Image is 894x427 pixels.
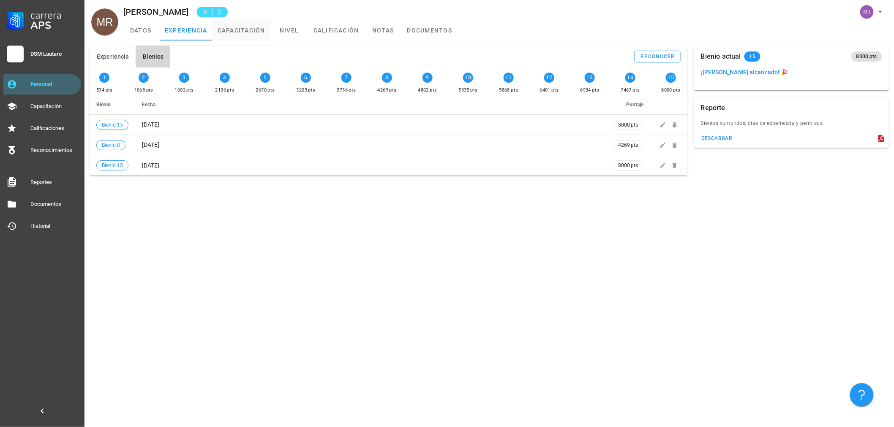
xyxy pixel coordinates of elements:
[213,20,270,41] a: capacitación
[750,51,756,62] span: 15
[308,20,364,41] a: calificación
[256,86,275,95] div: 2670 pts
[694,119,889,132] div: Bienios cumplidos, dias de experiencia y permisos.
[463,73,473,83] div: 10
[581,86,600,95] div: 6934 pts
[135,95,606,115] th: Fecha
[215,86,234,95] div: 2136 pts
[625,73,635,83] div: 14
[860,5,874,19] div: avatar
[459,86,478,95] div: 5335 pts
[270,20,308,41] a: nivel
[540,86,559,95] div: 6401 pts
[621,86,640,95] div: 7467 pts
[666,73,676,83] div: 15
[202,8,209,16] span: C
[30,223,78,230] div: Historial
[160,20,213,41] a: experiencia
[30,51,78,57] div: DSM Lautaro
[30,20,78,30] div: APS
[134,86,153,95] div: 1068 pts
[3,140,81,160] a: Reconocimientos
[422,73,433,83] div: 9
[122,20,160,41] a: datos
[96,53,129,60] span: Experiencia
[418,86,437,95] div: 4802 pts
[30,10,78,20] div: Carrera
[260,73,270,83] div: 5
[30,147,78,154] div: Reconocimientos
[504,73,514,83] div: 11
[30,103,78,110] div: Capacitación
[618,141,638,149] span: 4269 pts
[701,46,741,68] div: Bienio actual
[175,86,194,95] div: 1602 pts
[618,161,638,170] span: 8000 pts
[142,162,159,169] span: [DATE]
[142,53,164,60] span: Bienios
[30,125,78,132] div: Calificaciones
[142,121,159,128] span: [DATE]
[179,73,189,83] div: 3
[102,161,123,170] span: Bienio 15
[139,73,149,83] div: 2
[698,132,736,144] button: descargar
[662,86,681,95] div: 8000 pts
[378,86,397,95] div: 4269 pts
[3,194,81,214] a: Documentos
[30,81,78,88] div: Personal
[641,54,675,59] div: reconocer
[142,102,155,108] span: Fecha
[3,118,81,138] a: Calificaciones
[30,179,78,186] div: Reportes
[341,73,352,83] div: 7
[301,73,311,83] div: 6
[3,216,81,236] a: Historial
[142,141,159,148] span: [DATE]
[99,73,109,83] div: 1
[123,7,188,16] div: [PERSON_NAME]
[701,97,725,119] div: Reporte
[585,73,595,83] div: 13
[382,73,392,83] div: 8
[102,120,123,130] span: Bienio 15
[136,46,170,68] button: Bienios
[216,8,223,16] span: 2
[544,73,554,83] div: 12
[102,141,120,150] span: Bienio 8
[96,86,113,95] div: 534 pts
[30,201,78,208] div: Documentos
[90,46,136,68] button: Experiencia
[701,135,733,141] div: descargar
[337,86,356,95] div: 3736 pts
[3,74,81,95] a: Personal
[856,51,877,62] span: 8000 pts
[626,102,643,108] span: Puntaje
[635,51,681,62] button: reconocer
[499,86,518,95] div: 5868 pts
[3,96,81,116] a: Capacitación
[96,102,111,108] span: Bienio
[3,172,81,192] a: Reportes
[618,121,638,129] span: 8000 pts
[90,95,135,115] th: Bienio
[97,8,113,35] span: MR
[220,73,230,83] div: 4
[701,68,882,77] p: ¡[PERSON_NAME] alcanzado! 🎉
[91,8,118,35] div: avatar
[402,20,458,41] a: documentos
[606,95,650,115] th: Puntaje
[364,20,402,41] a: notas
[297,86,316,95] div: 3203 pts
